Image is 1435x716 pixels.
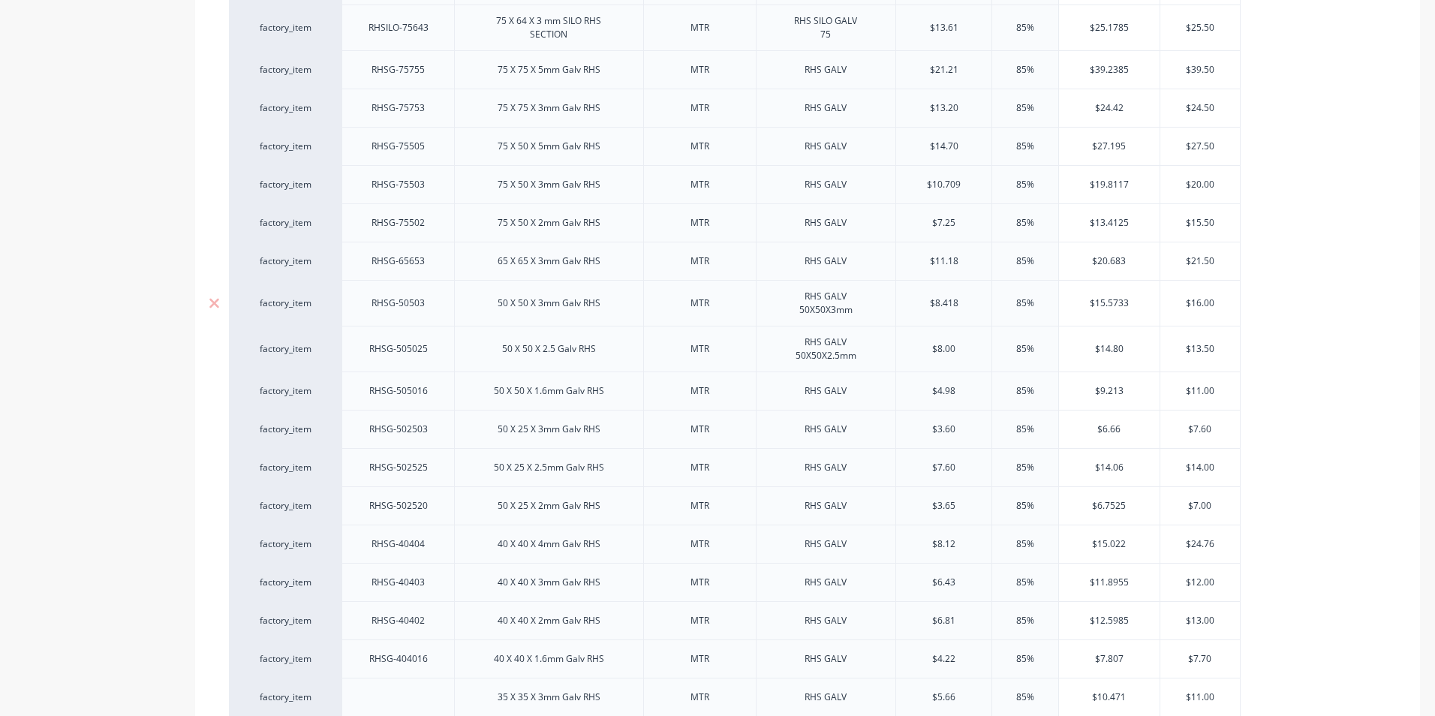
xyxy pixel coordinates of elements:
[988,284,1063,322] div: 85%
[1059,284,1160,322] div: $15.5733
[244,537,326,551] div: factory_item
[357,420,440,439] div: RHSG-502503
[1059,411,1160,448] div: $6.66
[896,242,991,280] div: $11.18
[1059,204,1160,242] div: $13.4125
[360,293,437,313] div: RHSG-50503
[244,690,326,704] div: factory_item
[229,326,1241,372] div: factory_itemRHSG-50502550 X 50 X 2.5 Galv RHSMTRRHS GALV 50X50X2.5mm$8.0085%$14.80$13.50
[1059,89,1160,127] div: $24.42
[1160,411,1241,448] div: $7.60
[1059,487,1160,525] div: $6.7525
[482,649,616,669] div: 40 X 40 X 1.6mm Galv RHS
[360,213,437,233] div: RHSG-75502
[988,166,1063,203] div: 85%
[662,98,737,118] div: MTR
[896,372,991,410] div: $4.98
[988,525,1063,563] div: 85%
[788,458,863,477] div: RHS GALV
[988,487,1063,525] div: 85%
[896,678,991,716] div: $5.66
[360,98,437,118] div: RHSG-75753
[1059,166,1160,203] div: $19.8117
[896,51,991,89] div: $21.21
[1160,678,1241,716] div: $11.00
[788,137,863,156] div: RHS GALV
[988,330,1063,368] div: 85%
[662,611,737,630] div: MTR
[1160,51,1241,89] div: $39.50
[356,18,441,38] div: RHSILO-75643
[784,332,868,366] div: RHS GALV 50X50X2.5mm
[1160,640,1241,678] div: $7.70
[229,50,1241,89] div: factory_itemRHSG-7575575 X 75 X 5mm Galv RHSMTRRHS GALV$21.2185%$39.2385$39.50
[244,140,326,153] div: factory_item
[988,602,1063,639] div: 85%
[782,11,869,44] div: RHS SILO GALV 75
[1160,204,1241,242] div: $15.50
[229,280,1241,326] div: factory_itemRHSG-5050350 X 50 X 3mm Galv RHSMTRRHS GALV 50X50X3mm$8.41885%$15.5733$16.00
[486,175,612,194] div: 75 X 50 X 3mm Galv RHS
[662,175,737,194] div: MTR
[662,420,737,439] div: MTR
[662,458,737,477] div: MTR
[360,60,437,80] div: RHSG-75755
[788,175,863,194] div: RHS GALV
[1160,166,1241,203] div: $20.00
[1059,242,1160,280] div: $20.683
[229,242,1241,280] div: factory_itemRHSG-6565365 X 65 X 3mm Galv RHSMTRRHS GALV$11.1885%$20.683$21.50
[360,175,437,194] div: RHSG-75503
[229,127,1241,165] div: factory_itemRHSG-7550575 X 50 X 5mm Galv RHSMTRRHS GALV$14.7085%$27.195$27.50
[486,420,612,439] div: 50 X 25 X 3mm Galv RHS
[1059,9,1160,47] div: $25.1785
[360,251,437,271] div: RHSG-65653
[1160,89,1241,127] div: $24.50
[229,563,1241,601] div: factory_itemRHSG-4040340 X 40 X 3mm Galv RHSMTRRHS GALV$6.4385%$11.8955$12.00
[788,98,863,118] div: RHS GALV
[896,487,991,525] div: $3.65
[1160,242,1241,280] div: $21.50
[896,284,991,322] div: $8.418
[486,611,612,630] div: 40 X 40 X 2mm Galv RHS
[486,251,612,271] div: 65 X 65 X 3mm Galv RHS
[662,293,737,313] div: MTR
[788,420,863,439] div: RHS GALV
[896,640,991,678] div: $4.22
[244,614,326,627] div: factory_item
[1160,128,1241,165] div: $27.50
[988,89,1063,127] div: 85%
[1059,602,1160,639] div: $12.5985
[229,165,1241,203] div: factory_itemRHSG-7550375 X 50 X 3mm Galv RHSMTRRHS GALV$10.70985%$19.8117$20.00
[1160,525,1241,563] div: $24.76
[244,499,326,513] div: factory_item
[486,496,612,516] div: 50 X 25 X 2mm Galv RHS
[244,384,326,398] div: factory_item
[482,381,616,401] div: 50 X 50 X 1.6mm Galv RHS
[486,213,612,233] div: 75 X 50 X 2mm Galv RHS
[1160,330,1241,368] div: $13.50
[360,611,437,630] div: RHSG-40402
[662,18,737,38] div: MTR
[662,251,737,271] div: MTR
[229,203,1241,242] div: factory_itemRHSG-7550275 X 50 X 2mm Galv RHSMTRRHS GALV$7.2585%$13.4125$15.50
[1059,525,1160,563] div: $15.022
[1059,330,1160,368] div: $14.80
[229,601,1241,639] div: factory_itemRHSG-4040240 X 40 X 2mm Galv RHSMTRRHS GALV$6.8185%$12.5985$13.00
[360,573,437,592] div: RHSG-40403
[896,166,991,203] div: $10.709
[988,242,1063,280] div: 85%
[662,213,737,233] div: MTR
[229,678,1241,716] div: factory_item35 X 35 X 3mm Galv RHSMTRRHS GALV$5.6685%$10.471$11.00
[896,411,991,448] div: $3.60
[788,687,863,707] div: RHS GALV
[229,486,1241,525] div: factory_itemRHSG-50252050 X 25 X 2mm Galv RHSMTRRHS GALV$3.6585%$6.7525$7.00
[357,496,440,516] div: RHSG-502520
[788,496,863,516] div: RHS GALV
[988,51,1063,89] div: 85%
[1059,564,1160,601] div: $11.8955
[486,534,612,554] div: 40 X 40 X 4mm Galv RHS
[482,458,616,477] div: 50 X 25 X 2.5mm Galv RHS
[486,293,612,313] div: 50 X 50 X 3mm Galv RHS
[1059,449,1160,486] div: $14.06
[486,98,612,118] div: 75 X 75 X 3mm Galv RHS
